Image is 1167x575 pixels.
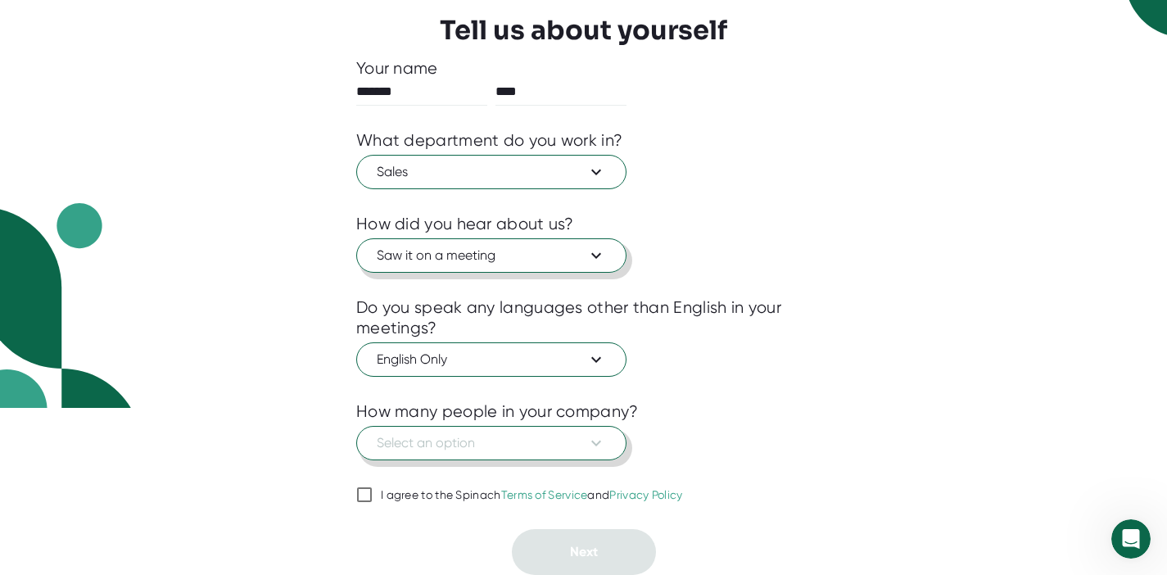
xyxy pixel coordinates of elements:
span: Saw it on a meeting [377,246,606,265]
div: How did you hear about us? [356,214,574,234]
button: Sales [356,155,626,189]
a: Privacy Policy [609,488,682,501]
button: Select an option [356,426,626,460]
div: Do you speak any languages other than English in your meetings? [356,297,811,338]
div: Your name [356,58,811,79]
div: What department do you work in? [356,130,622,151]
span: Next [570,544,598,559]
button: Next [512,529,656,575]
span: Sales [377,162,606,182]
iframe: Intercom live chat [1111,519,1151,559]
span: Select an option [377,433,606,453]
div: How many people in your company? [356,401,639,422]
button: Saw it on a meeting [356,238,626,273]
button: English Only [356,342,626,377]
h3: Tell us about yourself [440,15,727,46]
div: I agree to the Spinach and [381,488,683,503]
a: Terms of Service [501,488,588,501]
span: English Only [377,350,606,369]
